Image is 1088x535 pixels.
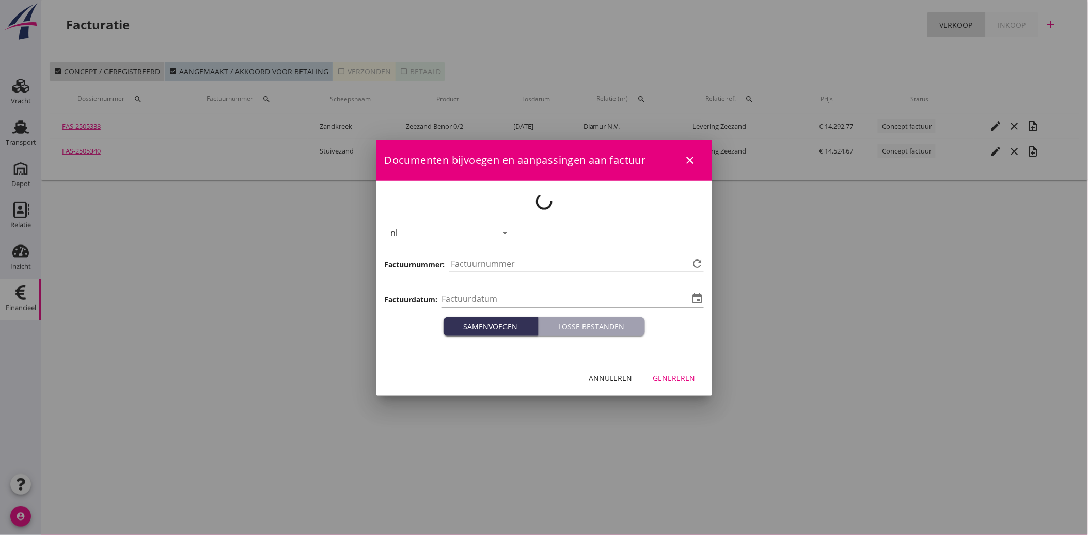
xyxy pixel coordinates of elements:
[645,369,704,388] button: Genereren
[653,373,696,384] div: Genereren
[444,317,539,336] button: Samenvoegen
[691,257,704,270] i: refresh
[376,140,712,181] div: Documenten bijvoegen en aanpassingen aan factuur
[391,228,398,237] div: nl
[448,321,534,332] div: Samenvoegen
[543,321,641,332] div: Losse bestanden
[539,317,645,336] button: Losse bestanden
[385,294,438,305] h3: Factuurdatum:
[589,373,633,384] div: Annuleren
[451,255,689,272] input: Factuurnummer
[442,291,689,307] input: Factuurdatum
[691,293,704,305] i: event
[499,226,511,239] i: arrow_drop_down
[385,259,445,270] h3: Factuurnummer:
[684,154,697,166] i: close
[581,369,641,388] button: Annuleren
